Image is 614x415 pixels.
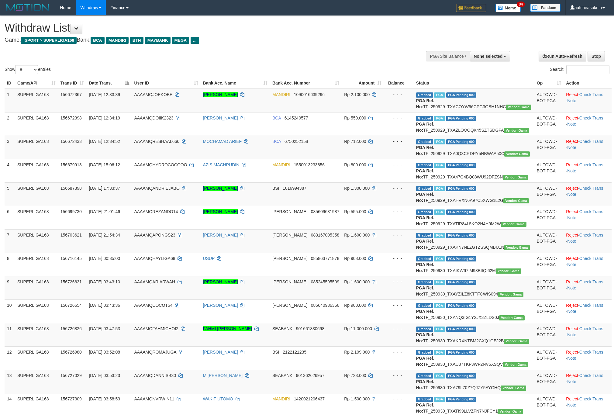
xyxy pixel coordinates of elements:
div: - - - [386,115,411,121]
span: 156726980 [60,350,82,354]
a: Check Trans [579,139,603,144]
td: SUPERLIGA168 [15,206,58,229]
a: [PERSON_NAME] [203,350,238,354]
td: SUPERLIGA168 [15,253,58,276]
td: AUTOWD-BOT-PGA [534,276,564,299]
td: SUPERLIGA168 [15,299,58,323]
div: - - - [386,326,411,332]
a: Reject [566,396,578,401]
span: Marked by aafsengchandara [434,163,445,168]
span: [PERSON_NAME] [272,279,307,284]
span: [DATE] 03:43:10 [89,279,120,284]
label: Search: [550,65,609,74]
a: Reject [566,373,578,378]
td: TF_250929_TXAKN7NLZGTZSSQMBU1N [414,229,534,253]
span: Marked by aafsoycanthlai [434,186,445,191]
a: Reject [566,209,578,214]
a: Check Trans [579,303,603,308]
b: PGA Ref. No: [416,145,434,156]
span: 156703621 [60,233,82,237]
span: AAAAMQFAHMICHOI2 [134,326,178,331]
span: BCA [272,139,281,144]
td: SUPERLIGA168 [15,229,58,253]
a: Note [567,332,576,337]
span: Vendor URL: https://trx31.1velocity.biz [498,292,523,297]
span: [PERSON_NAME] [272,303,307,308]
span: Copy 901661830698 to clipboard [296,326,324,331]
td: AUTOWD-BOT-PGA [534,253,564,276]
a: Note [567,168,576,173]
a: [PERSON_NAME] [203,303,238,308]
span: PGA Pending [446,116,477,121]
span: AAAAMQCOCOT54 [134,303,172,308]
span: Grabbed [416,209,433,215]
a: Reject [566,326,578,331]
td: 3 [5,136,15,159]
span: AAAAMQRESHAAL666 [134,139,179,144]
span: Grabbed [416,186,433,191]
b: PGA Ref. No: [416,239,434,250]
a: Check Trans [579,233,603,237]
span: BCA [91,37,104,44]
b: PGA Ref. No: [416,332,434,343]
th: Status [414,78,534,89]
a: Note [567,215,576,220]
img: MOTION_logo.png [5,3,51,12]
td: TF_250929_TXAZLOOOQK45SZTSDGFA [414,112,534,136]
span: [DATE] 03:52:08 [89,350,120,354]
span: Marked by aafchhiseyha [434,209,445,215]
span: [PERSON_NAME] [272,209,307,214]
span: MEGA [172,37,189,44]
span: [DATE] 21:01:46 [89,209,120,214]
div: PGA Site Balance / [426,51,470,61]
td: · · [564,323,612,346]
span: Marked by aafandaneth [434,327,445,332]
span: [DATE] 21:54:34 [89,233,120,237]
div: - - - [386,302,411,308]
a: [PERSON_NAME] [203,209,238,214]
span: Grabbed [416,327,433,332]
span: Vendor URL: https://trx31.1velocity.biz [504,339,529,344]
span: 156716145 [60,256,82,261]
td: AUTOWD-BOT-PGA [534,136,564,159]
a: FAHMI [PERSON_NAME] [203,326,252,331]
span: PGA Pending [446,233,477,238]
span: Grabbed [416,233,433,238]
a: Check Trans [579,326,603,331]
span: PGA Pending [446,92,477,98]
span: Marked by aafsoycanthlai [434,139,445,144]
span: Copy 1016994387 to clipboard [283,186,306,191]
td: · · [564,346,612,370]
span: Copy 083167005358 to clipboard [311,233,339,237]
span: AAAAMQREZANDO14 [134,209,178,214]
td: TF_250930_TXANQ3IG1Y2JX3ZLDS0J [414,299,534,323]
span: Copy 6145240577 to clipboard [285,116,308,120]
td: SUPERLIGA168 [15,346,58,370]
input: Search: [566,65,609,74]
td: · · [564,182,612,206]
b: PGA Ref. No: [416,262,434,273]
a: Run Auto-Refresh [539,51,586,61]
th: Trans ID: activate to sort column ascending [58,78,87,89]
span: Copy 085640936366 to clipboard [311,303,339,308]
div: - - - [386,92,411,98]
td: SUPERLIGA168 [15,89,58,112]
a: Reject [566,256,578,261]
span: Vendor URL: https://trx31.1velocity.biz [503,362,528,367]
b: PGA Ref. No: [416,98,434,109]
span: Vendor URL: https://trx31.1velocity.biz [503,198,529,203]
td: 7 [5,229,15,253]
span: [PERSON_NAME] [272,233,307,237]
a: Note [567,192,576,197]
td: 10 [5,299,15,323]
a: Reject [566,233,578,237]
span: Vendor URL: https://trx31.1velocity.biz [504,245,530,250]
span: 156687398 [60,186,82,191]
a: [PERSON_NAME] [203,92,238,97]
span: PGA Pending [446,186,477,191]
td: TF_250930_TXA79L70Z7QJZY5AYGHQ [414,370,534,393]
a: Note [567,145,576,150]
span: Grabbed [416,303,433,308]
b: PGA Ref. No: [416,309,434,320]
span: Rp 555.000 [344,209,366,214]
